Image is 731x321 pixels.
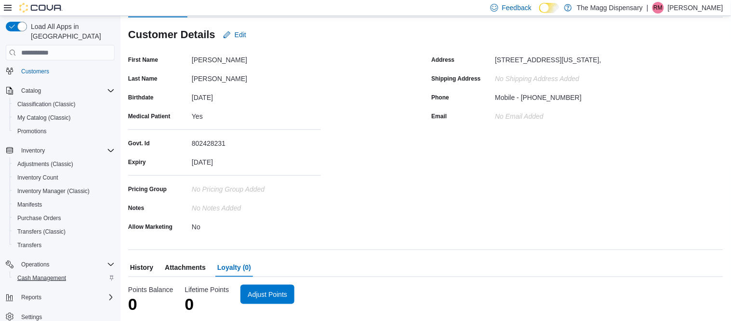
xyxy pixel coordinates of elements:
span: Inventory Manager (Classic) [17,187,90,195]
button: Catalog [2,84,119,98]
a: Cash Management [13,272,70,284]
p: Points Balance [128,285,173,294]
a: My Catalog (Classic) [13,112,75,124]
span: Load All Apps in [GEOGRAPHIC_DATA] [27,22,115,41]
button: Purchase Orders [10,211,119,225]
button: Inventory [2,144,119,157]
span: Transfers (Classic) [13,226,115,237]
button: Customers [2,64,119,78]
img: Cova [19,3,63,13]
span: Inventory Count [17,174,58,181]
p: | [647,2,649,14]
span: Settings [21,313,42,321]
span: Inventory Count [13,172,115,183]
div: [PERSON_NAME] [192,71,321,83]
p: The Magg Dispensary [577,2,643,14]
span: Attachments [165,258,206,277]
span: Adjustments (Classic) [13,158,115,170]
a: Inventory Count [13,172,62,183]
input: Dark Mode [539,3,559,13]
span: Cash Management [13,272,115,284]
a: Transfers [13,239,45,251]
span: Purchase Orders [13,212,115,224]
label: Last Name [128,75,158,83]
div: No Pricing Group Added [192,181,321,193]
h3: Customer Details [128,29,215,41]
button: Catalog [17,85,45,97]
span: Inventory [17,145,115,156]
button: Reports [17,292,45,303]
div: 802428231 [192,136,321,147]
span: Transfers (Classic) [17,228,66,236]
span: Cash Management [17,274,66,282]
button: Inventory [17,145,49,156]
button: Promotions [10,125,119,138]
span: Manifests [17,201,42,209]
span: Catalog [21,87,41,95]
a: Adjustments (Classic) [13,158,77,170]
button: Manifests [10,198,119,211]
label: Expiry [128,158,146,166]
span: Reports [17,292,115,303]
span: Transfers [17,241,41,249]
span: My Catalog (Classic) [17,114,71,122]
button: Transfers [10,238,119,252]
span: Inventory [21,147,45,154]
label: Pricing Group [128,185,167,193]
span: Purchase Orders [17,214,61,222]
label: First Name [128,56,158,64]
span: Classification (Classic) [17,100,76,108]
span: Adjust Points [248,290,287,299]
div: No Email added [495,109,544,120]
button: Reports [2,291,119,304]
a: Purchase Orders [13,212,65,224]
span: Feedback [502,3,532,13]
span: Adjustments (Classic) [17,160,73,168]
label: Phone [432,94,450,101]
label: Birthdate [128,94,154,101]
a: Classification (Classic) [13,98,80,110]
label: Notes [128,204,144,212]
span: My Catalog (Classic) [13,112,115,124]
button: Operations [17,259,53,270]
span: Classification (Classic) [13,98,115,110]
a: Customers [17,66,53,77]
button: Inventory Manager (Classic) [10,184,119,198]
button: Adjustments (Classic) [10,157,119,171]
div: [STREET_ADDRESS][US_STATE], [495,52,601,64]
span: Transfers [13,239,115,251]
div: [PERSON_NAME] [192,52,321,64]
a: Promotions [13,126,51,137]
span: Inventory Manager (Classic) [13,185,115,197]
div: [DATE] [192,154,321,166]
a: Transfers (Classic) [13,226,69,237]
span: Promotions [13,126,115,137]
div: Yes [192,109,321,120]
p: [PERSON_NAME] [668,2,723,14]
label: Allow Marketing [128,223,173,231]
a: Inventory Manager (Classic) [13,185,93,197]
button: Operations [2,258,119,271]
button: Inventory Count [10,171,119,184]
span: Promotions [17,127,47,135]
button: My Catalog (Classic) [10,111,119,125]
div: No [192,219,321,231]
span: Customers [17,65,115,77]
label: Medical Patient [128,112,170,120]
p: 0 [185,294,229,314]
div: No Notes added [192,200,321,212]
button: Classification (Classic) [10,98,119,111]
a: Manifests [13,199,46,210]
label: Address [432,56,455,64]
span: Edit [235,30,246,40]
button: Transfers (Classic) [10,225,119,238]
button: Cash Management [10,271,119,285]
span: Catalog [17,85,115,97]
span: Reports [21,293,41,301]
span: History [130,258,153,277]
div: [DATE] [192,90,321,101]
button: Adjust Points [240,285,294,304]
span: RM [654,2,663,14]
span: Operations [17,259,115,270]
